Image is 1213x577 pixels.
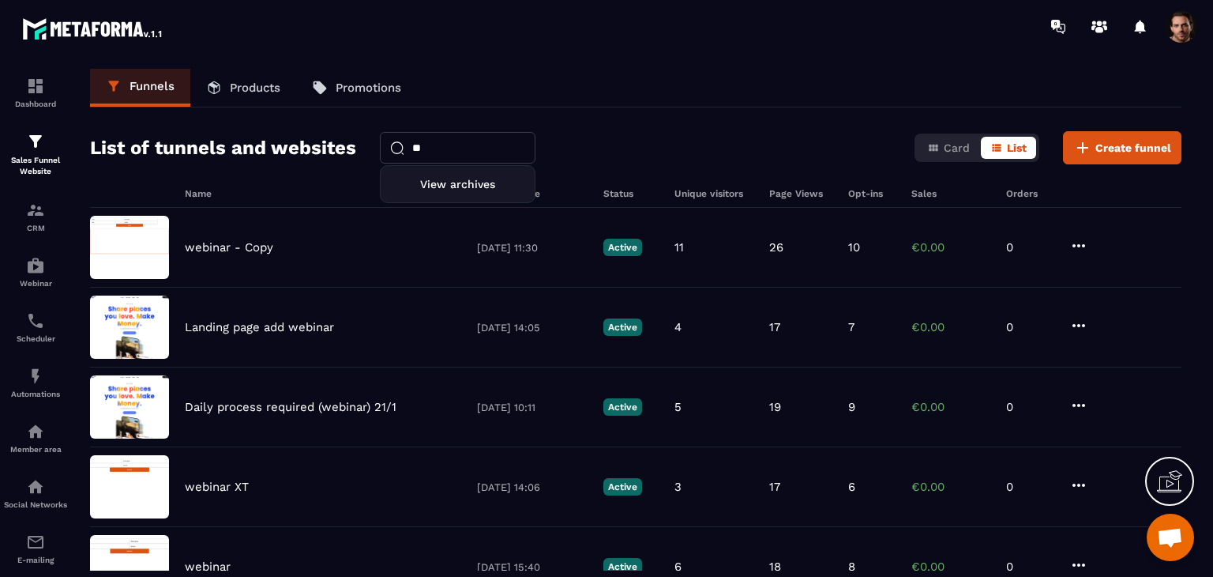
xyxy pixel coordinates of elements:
h6: Name [185,188,461,199]
img: automations [26,422,45,441]
a: automationsautomationsWebinar [4,244,67,300]
p: E-mailing [4,556,67,564]
p: 0 [1006,560,1053,574]
img: email [26,533,45,552]
img: formation [26,77,45,96]
a: Products [190,69,296,107]
p: 3 [674,480,682,494]
p: Active [603,478,642,496]
p: Social Networks [4,500,67,509]
p: 6 [848,480,855,494]
p: Daily process required (webinar) 21/1 [185,400,396,414]
a: emailemailE-mailing [4,521,67,576]
button: List [981,137,1036,159]
h6: Page Views [769,188,832,199]
p: Funnels [130,79,175,93]
p: webinar - Copy [185,240,273,255]
p: Dashboard [4,100,67,108]
p: [DATE] 10:11 [477,402,588,413]
p: 0 [1006,320,1053,334]
p: 0 [1006,400,1053,414]
a: formationformationSales Funnel Website [4,120,67,189]
p: 11 [674,240,684,255]
button: Card [918,137,979,159]
p: 4 [674,320,682,334]
p: 10 [848,240,860,255]
a: Promotions [296,69,417,107]
p: 26 [769,240,783,255]
img: image [90,455,169,519]
p: Promotions [336,81,401,95]
p: Active [603,239,642,256]
p: Webinar [4,279,67,288]
h6: Status [603,188,659,199]
p: [DATE] 11:30 [477,242,588,254]
p: €0.00 [911,240,990,255]
p: Member area [4,445,67,454]
img: automations [26,256,45,275]
button: Create funnel [1063,131,1181,164]
p: [DATE] 14:06 [477,481,588,493]
img: formation [26,132,45,151]
p: View archives [392,178,523,190]
p: 7 [848,320,854,334]
span: Create funnel [1095,140,1171,156]
img: image [90,216,169,279]
img: image [90,296,169,359]
p: Products [230,81,280,95]
p: 19 [769,400,781,414]
span: Card [944,141,970,154]
p: 6 [674,560,682,574]
p: Sales Funnel Website [4,155,67,177]
p: CRM [4,224,67,232]
p: Scheduler [4,334,67,343]
a: social-networksocial-networkSocial Networks [4,466,67,521]
h6: Unique visitors [674,188,753,199]
img: image [90,375,169,439]
p: [DATE] 15:40 [477,561,588,573]
a: formationformationCRM [4,189,67,244]
p: Landing page add webinar [185,320,334,334]
p: Active [603,558,642,575]
h2: List of tunnels and websites [90,132,356,164]
p: €0.00 [911,560,990,574]
p: 8 [848,560,855,574]
a: Funnels [90,69,190,107]
p: 9 [848,400,855,414]
a: schedulerschedulerScheduler [4,300,67,355]
span: List [1007,141,1027,154]
p: €0.00 [911,320,990,334]
h6: Sales [911,188,990,199]
p: 5 [674,400,682,414]
h6: Opt-ins [848,188,896,199]
p: 17 [769,480,780,494]
a: automationsautomationsMember area [4,410,67,466]
p: 17 [769,320,780,334]
p: Automations [4,390,67,398]
img: scheduler [26,311,45,330]
img: automations [26,367,45,386]
p: Active [603,398,642,416]
p: 0 [1006,240,1053,255]
p: Active [603,319,642,336]
h6: Orders [1006,188,1053,199]
p: webinar [185,560,231,574]
p: €0.00 [911,400,990,414]
a: formationformationDashboard [4,65,67,120]
p: 18 [769,560,781,574]
p: webinar XT [185,480,249,494]
img: logo [22,14,164,43]
p: 0 [1006,480,1053,494]
p: [DATE] 14:05 [477,322,588,334]
img: formation [26,201,45,220]
img: social-network [26,477,45,496]
a: automationsautomationsAutomations [4,355,67,410]
p: €0.00 [911,480,990,494]
div: Mở cuộc trò chuyện [1147,514,1194,561]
